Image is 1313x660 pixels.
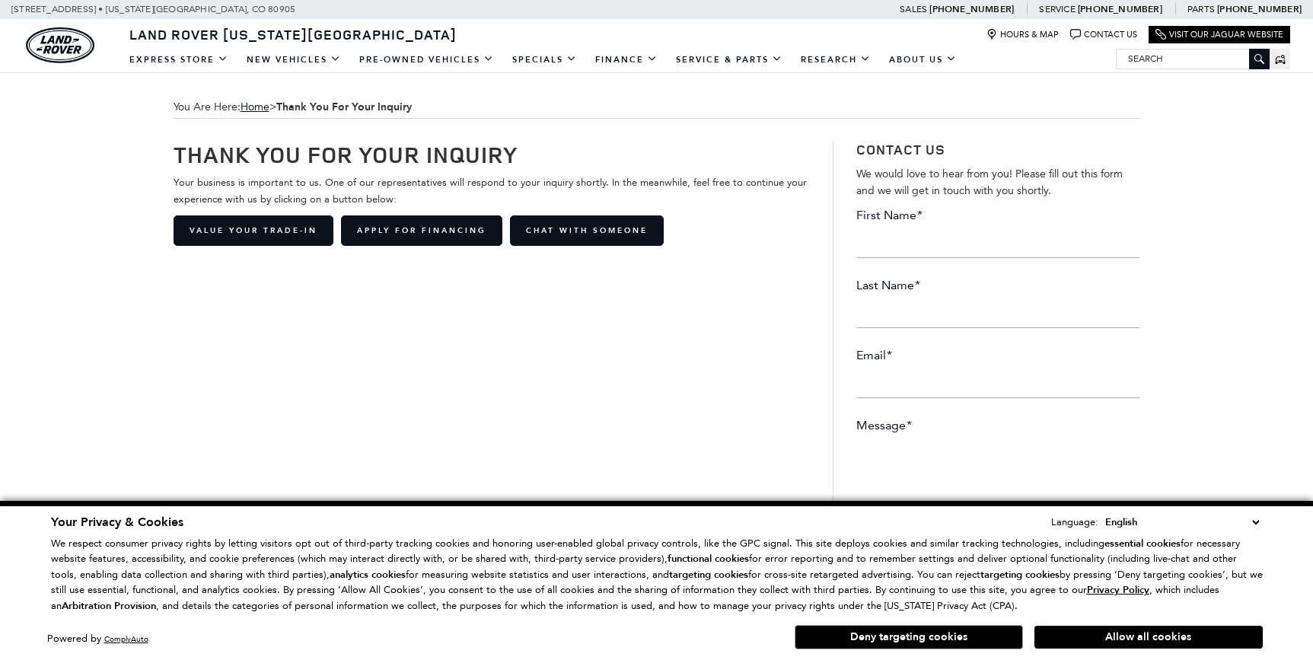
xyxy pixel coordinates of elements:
[174,96,1140,119] div: Breadcrumbs
[586,46,667,73] a: Finance
[980,568,1060,582] strong: targeting cookies
[241,100,412,113] span: >
[174,96,1140,119] span: You Are Here:
[104,634,148,644] a: ComplyAuto
[986,29,1059,40] a: Hours & Map
[129,25,457,43] span: Land Rover [US_STATE][GEOGRAPHIC_DATA]
[667,46,792,73] a: Service & Parts
[1187,4,1215,14] span: Parts
[341,215,502,246] a: Apply for Financing
[900,4,927,14] span: Sales
[174,174,811,208] p: Your business is important to us. One of our representatives will respond to your inquiry shortly...
[856,207,923,224] label: First Name
[62,599,156,613] strong: Arbitration Provision
[120,46,966,73] nav: Main Navigation
[11,4,295,14] a: [STREET_ADDRESS] • [US_STATE][GEOGRAPHIC_DATA], CO 80905
[26,27,94,63] a: land-rover
[1117,49,1269,68] input: Search
[26,27,94,63] img: Land Rover
[856,142,1139,158] h3: Contact Us
[120,46,237,73] a: EXPRESS STORE
[1078,3,1162,15] a: [PHONE_NUMBER]
[856,277,920,294] label: Last Name
[510,215,664,246] a: Chat with Someone
[1039,4,1075,14] span: Service
[174,142,811,167] h1: Thank You For Your Inquiry
[51,514,183,531] span: Your Privacy & Cookies
[276,100,412,114] strong: Thank You For Your Inquiry
[1034,626,1263,649] button: Allow all cookies
[174,215,333,246] a: Value Your Trade-In
[1104,537,1181,550] strong: essential cookies
[350,46,503,73] a: Pre-Owned Vehicles
[856,347,892,364] label: Email
[856,167,1123,197] span: We would love to hear from you! Please fill out this form and we will get in touch with you shortly.
[668,552,749,566] strong: functional cookies
[51,536,1263,614] p: We respect consumer privacy rights by letting visitors opt out of third-party tracking cookies an...
[669,568,748,582] strong: targeting cookies
[503,46,586,73] a: Specials
[47,634,148,644] div: Powered by
[792,46,880,73] a: Research
[1087,583,1149,597] u: Privacy Policy
[1051,517,1098,527] div: Language:
[237,46,350,73] a: New Vehicles
[1087,584,1149,595] a: Privacy Policy
[1101,514,1263,531] select: Language Select
[929,3,1014,15] a: [PHONE_NUMBER]
[1217,3,1302,15] a: [PHONE_NUMBER]
[330,568,406,582] strong: analytics cookies
[1070,29,1137,40] a: Contact Us
[120,25,466,43] a: Land Rover [US_STATE][GEOGRAPHIC_DATA]
[1155,29,1283,40] a: Visit Our Jaguar Website
[795,625,1023,649] button: Deny targeting cookies
[241,100,269,113] a: Home
[856,417,912,434] label: Message
[880,46,966,73] a: About Us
